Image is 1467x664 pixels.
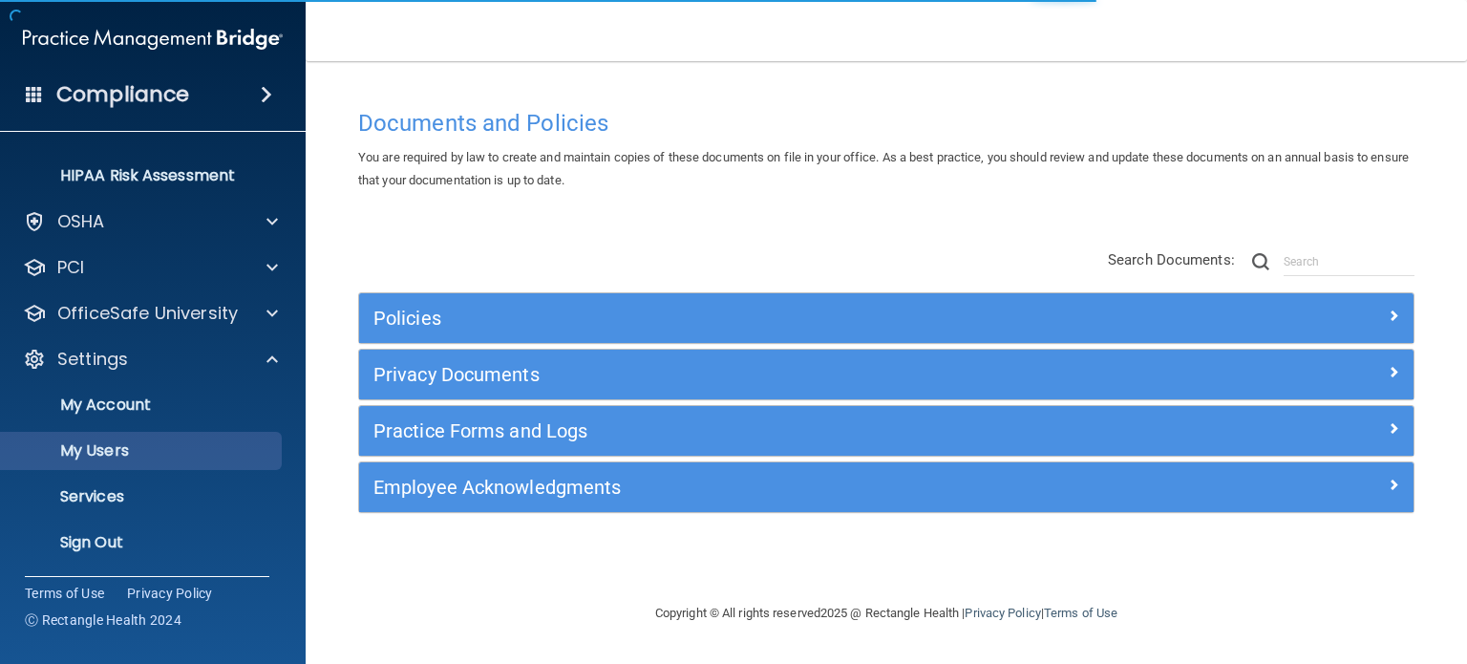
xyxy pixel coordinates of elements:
[56,81,189,108] h4: Compliance
[358,111,1414,136] h4: Documents and Policies
[25,610,181,630] span: Ⓒ Rectangle Health 2024
[373,308,1136,329] h5: Policies
[57,302,238,325] p: OfficeSafe University
[1108,251,1235,268] span: Search Documents:
[23,210,278,233] a: OSHA
[23,256,278,279] a: PCI
[12,533,273,552] p: Sign Out
[965,606,1040,620] a: Privacy Policy
[12,396,273,415] p: My Account
[12,487,273,506] p: Services
[12,441,273,461] p: My Users
[373,359,1399,390] a: Privacy Documents
[373,303,1399,333] a: Policies
[23,20,283,58] img: PMB logo
[127,584,213,603] a: Privacy Policy
[1252,253,1269,270] img: ic-search.3b580494.png
[1137,529,1444,605] iframe: Drift Widget Chat Controller
[1044,606,1117,620] a: Terms of Use
[57,348,128,371] p: Settings
[57,256,84,279] p: PCI
[1284,247,1414,276] input: Search
[373,416,1399,446] a: Practice Forms and Logs
[12,166,273,185] p: HIPAA Risk Assessment
[373,477,1136,498] h5: Employee Acknowledgments
[23,302,278,325] a: OfficeSafe University
[57,210,105,233] p: OSHA
[358,150,1409,187] span: You are required by law to create and maintain copies of these documents on file in your office. ...
[538,583,1235,644] div: Copyright © All rights reserved 2025 @ Rectangle Health | |
[373,420,1136,441] h5: Practice Forms and Logs
[373,364,1136,385] h5: Privacy Documents
[25,584,104,603] a: Terms of Use
[373,472,1399,503] a: Employee Acknowledgments
[23,348,278,371] a: Settings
